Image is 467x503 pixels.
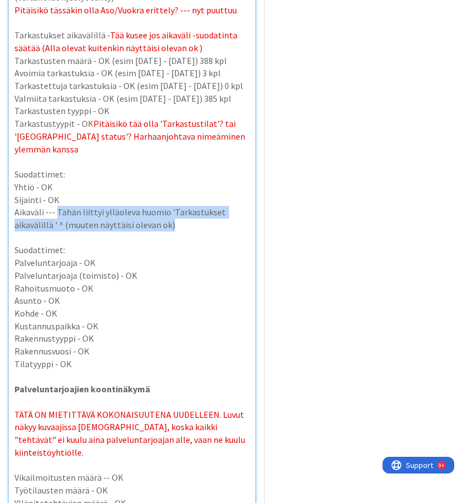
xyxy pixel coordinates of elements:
[14,345,250,358] p: Rakennusvuosi - OK
[14,117,250,155] p: Tarkastustyypit - OK
[14,320,250,333] p: Kustannuspaikka - OK
[14,244,250,257] p: Suodattimet:
[14,118,247,154] span: Pitäisikö tää olla 'Tarkastustilat'? tai '[GEOGRAPHIC_DATA] status'? Harhaanjohtava nimeäminen yl...
[14,168,250,181] p: Suodattimet:
[14,257,250,269] p: Palveluntarjoaja - OK
[14,409,247,458] span: TÄTÄ ON MIETITTÄVÄ KOKONAISUUTENA UUDELLEEN. Luvut näkyy kuvaajissa [DEMOGRAPHIC_DATA], koska kai...
[14,92,250,105] p: Valmiita tarkastuksia - OK (esim [DATE] - [DATE]) 385 kpl
[14,471,250,484] p: Vikailmoitusten määrä -- OK
[56,4,62,13] div: 9+
[14,206,250,231] p: Aikaväli --- Tähän liittyi ylläoleva huomio 'Tarkastukset aikavälillä ' ^ (muuten näyttäisi oleva...
[14,105,250,117] p: Tarkastusten tyyppi - OK
[14,55,250,67] p: Tarkastusten määrä - OK (esim [DATE] - [DATE]) 388 kpl
[14,29,239,53] span: Tää kusee jos aikaväli -suodatinta säätää (Alla olevat kuitenkin näyttäisi olevan ok )
[14,4,237,16] span: Pitäisikö tässäkin olla Aso/Vuokra erittely? --- nyt puuttuu
[14,269,250,282] p: Palveluntarjoaja (toimisto) - OK
[14,194,250,206] p: Sijainti - OK
[14,80,250,92] p: Tarkastettuja tarkastuksia - OK (esim [DATE] - [DATE]) 0 kpl
[14,181,250,194] p: Yhtiö - OK
[14,294,250,307] p: Asunto - OK
[14,332,250,345] p: Rakennustyyppi - OK
[14,29,250,54] p: Tarkastukset aikavälillä -
[14,282,250,295] p: Rahoitusmuoto - OK
[14,484,250,497] p: Työtilausten määrä - OK
[14,358,250,371] p: Tilatyyppi - OK
[14,383,150,394] strong: Palveluntarjoajien koontinäkymä
[14,307,250,320] p: Kohde - OK
[14,67,250,80] p: Avoimia tarkastuksia - OK (esim [DATE] - [DATE]) 3 kpl
[23,2,51,15] span: Support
